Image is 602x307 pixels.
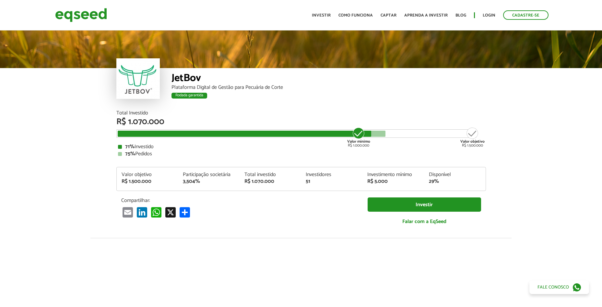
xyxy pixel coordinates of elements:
div: R$ 1.500.000 [122,179,173,184]
div: Investido [118,144,484,149]
strong: 75% [125,149,135,158]
a: Blog [455,13,466,18]
a: Login [483,13,495,18]
div: Valor objetivo [122,172,173,177]
a: Email [121,207,134,218]
strong: 71% [125,142,135,151]
a: Aprenda a investir [404,13,448,18]
a: Captar [381,13,396,18]
div: Plataforma Digital de Gestão para Pecuária de Corte [171,85,486,90]
strong: Valor mínimo [347,138,370,145]
a: Cadastre-se [503,10,549,20]
div: 51 [306,179,358,184]
div: Disponível [429,172,481,177]
div: R$ 1.500.000 [460,127,485,148]
img: EqSeed [55,6,107,24]
div: R$ 5.000 [367,179,419,184]
div: R$ 1.070.000 [244,179,296,184]
div: 29% [429,179,481,184]
a: Compartilhar [178,207,191,218]
a: Como funciona [338,13,373,18]
a: Falar com a EqSeed [368,215,481,228]
div: Participação societária [183,172,235,177]
div: JetBov [171,73,486,85]
div: R$ 1.070.000 [116,118,486,126]
div: R$ 1.000.000 [347,127,371,148]
div: Rodada garantida [171,93,207,99]
a: Fale conosco [529,280,589,294]
a: Investir [312,13,331,18]
div: Pedidos [118,151,484,157]
strong: Valor objetivo [460,138,485,145]
a: X [164,207,177,218]
p: Compartilhar: [121,197,358,204]
a: LinkedIn [136,207,148,218]
div: 3,504% [183,179,235,184]
div: Investidores [306,172,358,177]
div: Total investido [244,172,296,177]
a: Investir [368,197,481,212]
div: Investimento mínimo [367,172,419,177]
a: WhatsApp [150,207,163,218]
div: Total Investido [116,111,486,116]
